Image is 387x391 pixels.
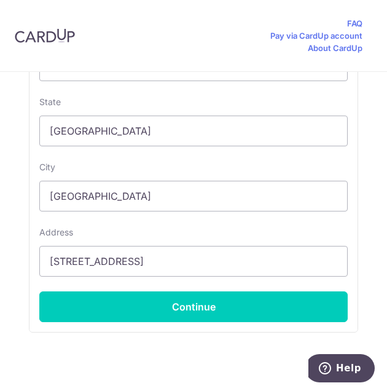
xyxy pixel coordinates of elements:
[308,42,362,54] a: About CardUp
[39,226,73,239] label: Address
[39,291,348,322] button: Continue
[308,354,375,385] iframe: Opens a widget where you can find more information
[39,161,55,173] label: City
[347,17,362,30] a: FAQ
[270,30,362,42] a: Pay via CardUp account
[15,28,75,43] img: CardUp
[39,96,61,108] label: State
